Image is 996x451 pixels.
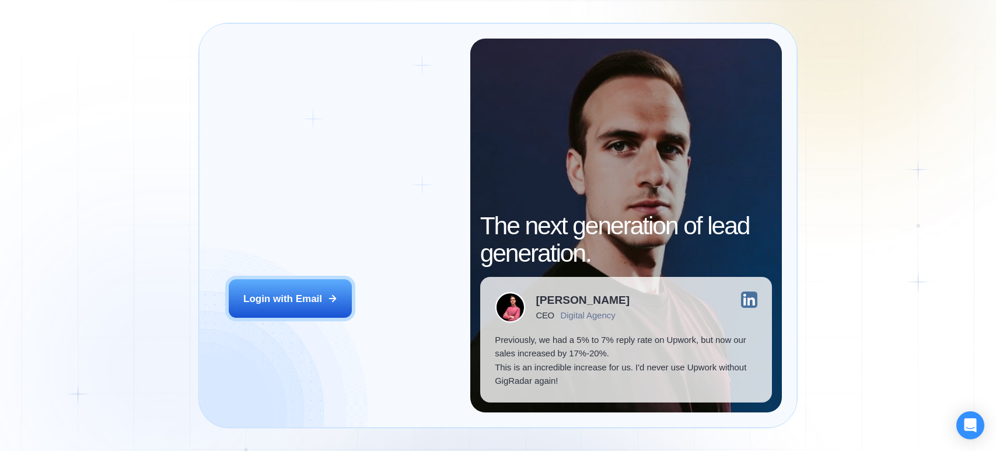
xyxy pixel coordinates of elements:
h2: The next generation of lead generation. [480,212,773,267]
div: [PERSON_NAME] [536,294,630,306]
div: Digital Agency [561,310,616,320]
p: Previously, we had a 5% to 7% reply rate on Upwork, but now our sales increased by 17%-20%. This ... [495,333,757,388]
div: Login with Email [243,292,322,306]
button: Login with Email [229,279,352,318]
div: Open Intercom Messenger [956,411,984,439]
div: CEO [536,310,554,320]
